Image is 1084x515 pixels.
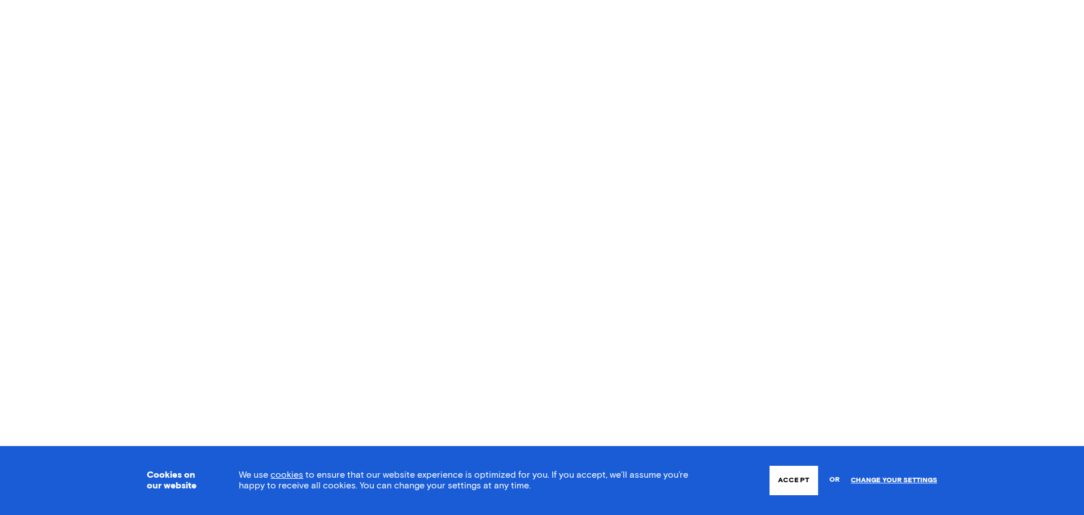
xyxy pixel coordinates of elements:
[270,470,303,479] a: cookies
[239,470,688,490] span: We use to ensure that our website experience is optimized for you. If you accept, we’ll assume yo...
[147,470,211,491] h3: Cookies on our website
[829,470,840,490] span: or
[851,477,937,484] a: Change your settings
[770,466,818,495] button: Accept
